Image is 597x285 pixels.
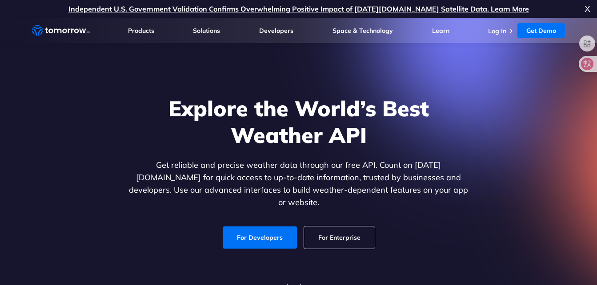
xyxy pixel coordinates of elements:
a: Products [128,27,154,35]
a: Developers [259,27,293,35]
a: Get Demo [517,23,565,38]
a: Log In [488,27,506,35]
a: Home link [32,24,90,37]
a: Independent U.S. Government Validation Confirms Overwhelming Positive Impact of [DATE][DOMAIN_NAM... [68,4,529,13]
a: Space & Technology [333,27,393,35]
p: Get reliable and precise weather data through our free API. Count on [DATE][DOMAIN_NAME] for quic... [127,159,470,209]
a: Solutions [193,27,220,35]
a: For Enterprise [304,226,375,249]
h1: Explore the World’s Best Weather API [127,95,470,148]
a: For Developers [223,226,297,249]
a: Learn [432,27,449,35]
